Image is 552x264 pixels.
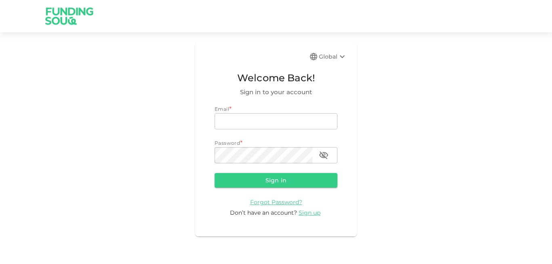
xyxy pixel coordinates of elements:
[215,140,240,146] span: Password
[319,52,347,61] div: Global
[230,209,297,216] span: Don’t have an account?
[250,198,302,206] a: Forgot Password?
[215,113,337,129] input: email
[215,70,337,86] span: Welcome Back!
[215,147,312,163] input: password
[215,87,337,97] span: Sign in to your account
[215,106,229,112] span: Email
[299,209,320,216] span: Sign up
[250,199,302,206] span: Forgot Password?
[215,173,337,188] button: Sign in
